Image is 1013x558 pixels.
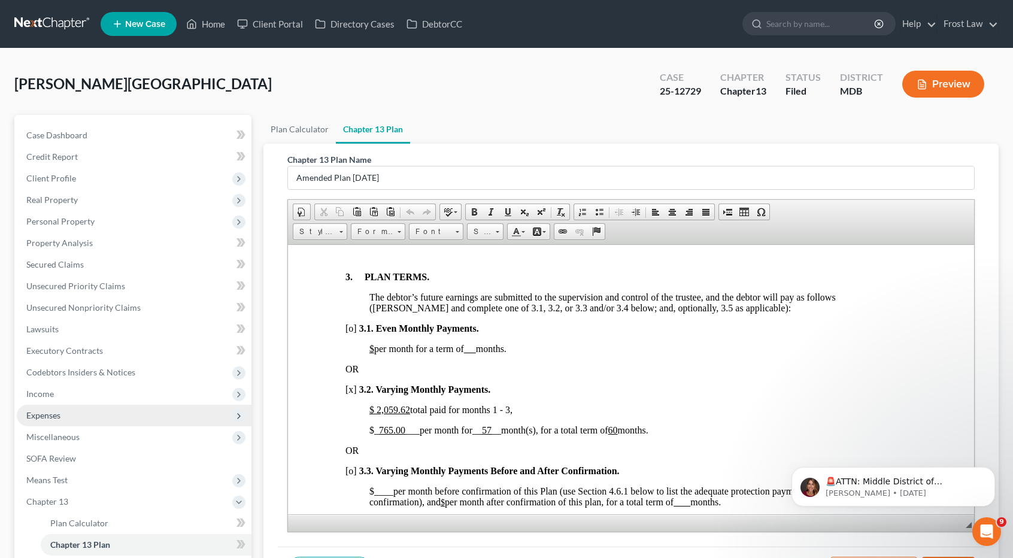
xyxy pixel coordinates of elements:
a: Increase Indent [627,204,644,220]
a: Paste as plain text [365,204,382,220]
a: Font [409,223,463,240]
span: SOFA Review [26,453,76,463]
span: Case Dashboard [26,130,87,140]
a: Directory Cases [309,13,401,35]
a: Table [736,204,753,220]
div: MDB [840,84,883,98]
a: Unsecured Nonpriority Claims [17,297,251,319]
a: Background Color [529,224,550,239]
span: Lawsuits [26,324,59,334]
div: Chapter [720,71,766,84]
a: SOFA Review [17,448,251,469]
a: Lawsuits [17,319,251,340]
a: DebtorCC [401,13,468,35]
input: Enter name... [288,166,974,189]
a: Undo [402,204,418,220]
a: Insert/Remove Bulleted List [591,204,608,220]
a: Paste from Word [382,204,399,220]
a: Home [180,13,231,35]
iframe: Intercom live chat [972,517,1001,546]
span: Unsecured Priority Claims [26,281,125,291]
a: Subscript [516,204,533,220]
span: Secured Claims [26,259,84,269]
a: Frost Law [938,13,998,35]
span: Means Test [26,475,68,485]
a: Property Analysis [17,232,251,254]
a: Credit Report [17,146,251,168]
a: Executory Contracts [17,340,251,362]
input: Search by name... [766,13,876,35]
a: Paste [348,204,365,220]
div: District [840,71,883,84]
a: Unlink [571,224,588,239]
a: Anchor [588,224,605,239]
a: Copy [332,204,348,220]
iframe: Intercom notifications message [774,442,1013,526]
span: months. [402,252,433,262]
button: Preview [902,71,984,98]
span: Size [468,224,492,239]
a: Spell Checker [440,204,461,220]
a: Plan Calculator [41,512,251,534]
span: Expenses [26,410,60,420]
div: Status [785,71,821,84]
span: 13 [756,85,766,96]
a: Bold [466,204,483,220]
span: New Case [125,20,165,29]
a: Insert Special Character [753,204,769,220]
a: Center [664,204,681,220]
iframe: Rich Text Editor, document-ckeditor [288,245,974,514]
a: Unsecured Priority Claims [17,275,251,297]
a: Size [467,223,504,240]
label: Chapter 13 Plan Name [287,153,371,166]
a: Text Color [508,224,529,239]
a: Superscript [533,204,550,220]
a: Chapter 13 Plan [41,534,251,556]
span: Font [410,224,451,239]
div: 25-12729 [660,84,701,98]
span: Plan Calculator [50,518,108,528]
a: Help [896,13,936,35]
a: Client Portal [231,13,309,35]
span: Credit Report [26,151,78,162]
span: Miscellaneous [26,432,80,442]
a: Decrease Indent [611,204,627,220]
a: Case Dashboard [17,125,251,146]
span: Chapter 13 Plan [50,539,110,550]
span: Codebtors Insiders & Notices [26,367,135,377]
span: Real Property [26,195,78,205]
a: Insert/Remove Numbered List [574,204,591,220]
a: Remove Format [553,204,569,220]
span: [PERSON_NAME][GEOGRAPHIC_DATA] [14,75,272,92]
a: Underline [499,204,516,220]
span: Client Profile [26,173,76,183]
a: Document Properties [293,204,310,220]
a: Link [554,224,571,239]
